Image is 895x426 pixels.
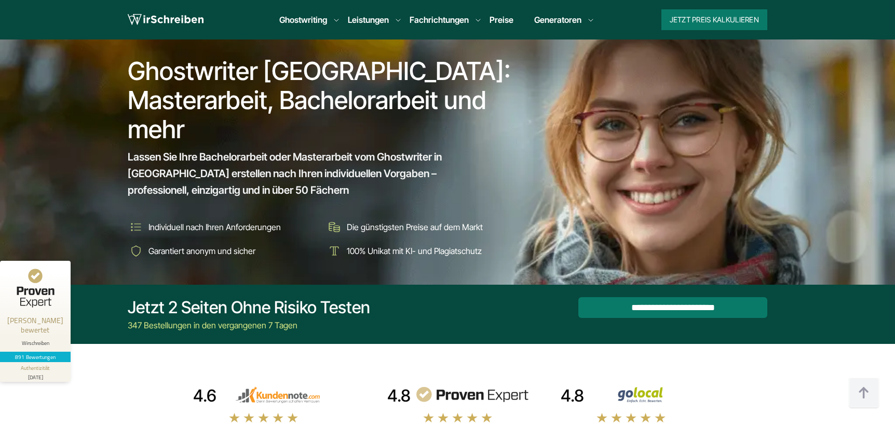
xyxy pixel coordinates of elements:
[193,385,216,406] div: 4.6
[415,387,529,403] img: provenexpert reviews
[534,14,581,26] a: Generatoren
[128,149,498,198] span: Lassen Sie Ihre Bachelorarbeit oder Masterarbeit vom Ghostwriter in [GEOGRAPHIC_DATA] erstellen n...
[279,14,327,26] a: Ghostwriting
[4,372,66,380] div: [DATE]
[423,412,493,423] img: stars
[128,57,518,144] h1: Ghostwriter [GEOGRAPHIC_DATA]: Masterarbeit, Bachelorarbeit und mehr
[128,219,319,235] li: Individuell nach Ihren Anforderungen
[848,378,879,409] img: button top
[490,15,513,25] a: Preise
[410,14,469,26] a: Fachrichtungen
[326,219,343,235] img: Die günstigsten Preise auf dem Markt
[387,385,411,406] div: 4.8
[326,243,517,259] li: 100% Unikat mit KI- und Plagiatschutz
[588,387,702,403] img: Wirschreiben Bewertungen
[326,243,343,259] img: 100% Unikat mit KI- und Plagiatschutz
[4,340,66,347] div: Wirschreiben
[128,243,319,259] li: Garantiert anonym und sicher
[128,243,144,259] img: Garantiert anonym und sicher
[128,219,144,235] img: Individuell nach Ihren Anforderungen
[21,364,50,372] div: Authentizität
[228,412,299,423] img: stars
[128,319,370,331] div: 347 Bestellungen in den vergangenen 7 Tagen
[596,412,667,423] img: stars
[128,297,370,318] div: Jetzt 2 Seiten ohne Risiko testen
[326,219,517,235] li: Die günstigsten Preise auf dem Markt
[221,387,335,403] img: kundennote
[561,385,584,406] div: 4.8
[128,12,204,28] img: logo wirschreiben
[661,9,767,30] button: Jetzt Preis kalkulieren
[348,14,389,26] a: Leistungen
